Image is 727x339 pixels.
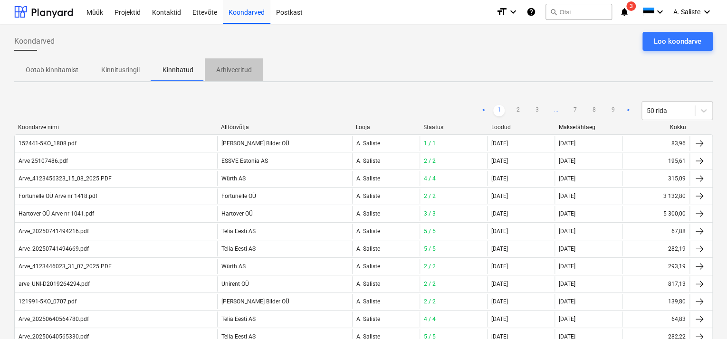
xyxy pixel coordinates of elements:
div: A. Saliste [352,153,420,169]
span: 1 / 1 [424,140,436,147]
p: Kinnitusringil [101,65,140,75]
div: Loo koondarve [654,35,701,47]
button: Loo koondarve [642,32,713,51]
i: keyboard_arrow_down [654,6,666,18]
div: [DATE] [491,175,508,182]
div: arve_UNI-D2019264294.pdf [19,281,90,287]
div: [DATE] [555,259,622,274]
div: A. Saliste [352,224,420,239]
div: [DATE] [491,245,508,252]
div: A. Saliste [352,241,420,256]
div: 817,13 [668,281,686,287]
div: [DATE] [555,311,622,327]
div: 3 132,80 [663,193,686,199]
i: keyboard_arrow_down [507,6,519,18]
span: 2 / 2 [424,193,436,199]
span: 2 / 2 [424,263,436,270]
div: ESSVE Estonia AS [217,153,352,169]
button: Otsi [545,4,612,20]
div: [DATE] [491,193,508,199]
div: Würth AS [217,259,352,274]
p: Ootab kinnitamist [26,65,78,75]
div: Arve 25107486.pdf [19,158,68,164]
div: [DATE] [491,298,508,305]
i: keyboard_arrow_down [701,6,713,18]
div: Fortunelle OÜ Arve nr 1418.pdf [19,193,97,199]
i: Abikeskus [526,6,536,18]
div: [DATE] [491,263,508,270]
a: Page 3 [531,105,543,116]
div: A. Saliste [352,171,420,186]
div: Telia Eesti AS [217,241,352,256]
p: Arhiveeritud [216,65,252,75]
div: Kokku [626,124,686,131]
div: [PERSON_NAME] Bilder OÜ [217,136,352,151]
div: Arve_4123446023_31_07_2025.PDF [19,263,112,270]
div: 5 300,00 [663,210,686,217]
div: 83,96 [671,140,686,147]
div: [PERSON_NAME] Bilder OÜ [217,294,352,309]
div: A. Saliste [352,294,420,309]
span: 4 / 4 [424,316,436,322]
div: [DATE] [555,294,622,309]
div: Unirent OÜ [217,276,352,292]
div: A. Saliste [352,311,420,327]
span: 2 / 2 [424,158,436,164]
div: Loodud [491,124,551,131]
div: Koondarve nimi [18,124,213,131]
a: Previous page [478,105,489,116]
div: Hartover OÜ [217,206,352,221]
div: Arve_20250741494216.pdf [19,228,89,235]
span: 5 / 5 [424,228,436,235]
div: [DATE] [491,140,508,147]
a: Page 2 [512,105,524,116]
div: [DATE] [555,224,622,239]
div: A. Saliste [352,188,420,204]
div: [DATE] [491,281,508,287]
div: [DATE] [491,228,508,235]
a: Page 9 [607,105,619,116]
div: 152441-5KO_1808.pdf [19,140,77,147]
div: Looja [356,124,416,131]
a: Page 8 [588,105,600,116]
div: [DATE] [555,188,622,204]
a: Page 1 is your current page [493,105,505,116]
div: Hartover OÜ Arve nr 1041.pdf [19,210,94,217]
span: Koondarved [14,36,55,47]
span: 3 / 3 [424,210,436,217]
div: Fortunelle OÜ [217,188,352,204]
i: format_size [496,6,507,18]
span: 2 / 2 [424,298,436,305]
div: [DATE] [555,136,622,151]
div: [DATE] [555,153,622,169]
span: 5 / 5 [424,245,436,252]
div: Alltöövõtja [221,124,348,131]
p: Kinnitatud [163,65,193,75]
div: 121991-5KO_0707.pdf [19,298,77,305]
div: [DATE] [555,276,622,292]
a: Next page [622,105,634,116]
div: [DATE] [555,241,622,256]
span: ... [550,105,562,116]
div: Arve_20250741494669.pdf [19,245,89,252]
div: Telia Eesti AS [217,311,352,327]
a: Page 7 [569,105,581,116]
div: 195,61 [668,158,686,164]
iframe: Chat Widget [679,293,727,339]
div: A. Saliste [352,276,420,292]
div: 64,83 [671,316,686,322]
i: notifications [620,6,629,18]
div: A. Saliste [352,136,420,151]
span: 3 [626,1,636,11]
div: Würth AS [217,171,352,186]
div: [DATE] [491,316,508,322]
div: [DATE] [491,158,508,164]
div: 282,19 [668,245,686,252]
div: [DATE] [555,206,622,221]
div: A. Saliste [352,206,420,221]
div: 315,09 [668,175,686,182]
span: 2 / 2 [424,281,436,287]
div: Maksetähtaeg [559,124,619,131]
div: Staatus [423,124,483,131]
